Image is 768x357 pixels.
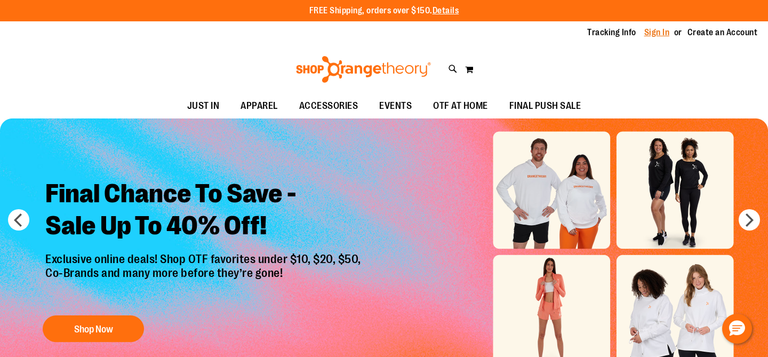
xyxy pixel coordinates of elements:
[309,5,459,17] p: FREE Shipping, orders over $150.
[294,56,433,83] img: Shop Orangetheory
[687,27,758,38] a: Create an Account
[187,94,220,118] span: JUST IN
[230,94,289,118] a: APPAREL
[379,94,412,118] span: EVENTS
[509,94,581,118] span: FINAL PUSH SALE
[37,252,372,305] p: Exclusive online deals! Shop OTF favorites under $10, $20, $50, Co-Brands and many more before th...
[433,6,459,15] a: Details
[422,94,499,118] a: OTF AT HOME
[644,27,670,38] a: Sign In
[299,94,358,118] span: ACCESSORIES
[43,315,144,342] button: Shop Now
[587,27,636,38] a: Tracking Info
[739,209,760,231] button: next
[177,94,230,118] a: JUST IN
[433,94,488,118] span: OTF AT HOME
[37,170,372,347] a: Final Chance To Save -Sale Up To 40% Off! Exclusive online deals! Shop OTF favorites under $10, $...
[369,94,422,118] a: EVENTS
[241,94,278,118] span: APPAREL
[499,94,592,118] a: FINAL PUSH SALE
[37,170,372,252] h2: Final Chance To Save - Sale Up To 40% Off!
[722,314,752,344] button: Hello, have a question? Let’s chat.
[289,94,369,118] a: ACCESSORIES
[8,209,29,231] button: prev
